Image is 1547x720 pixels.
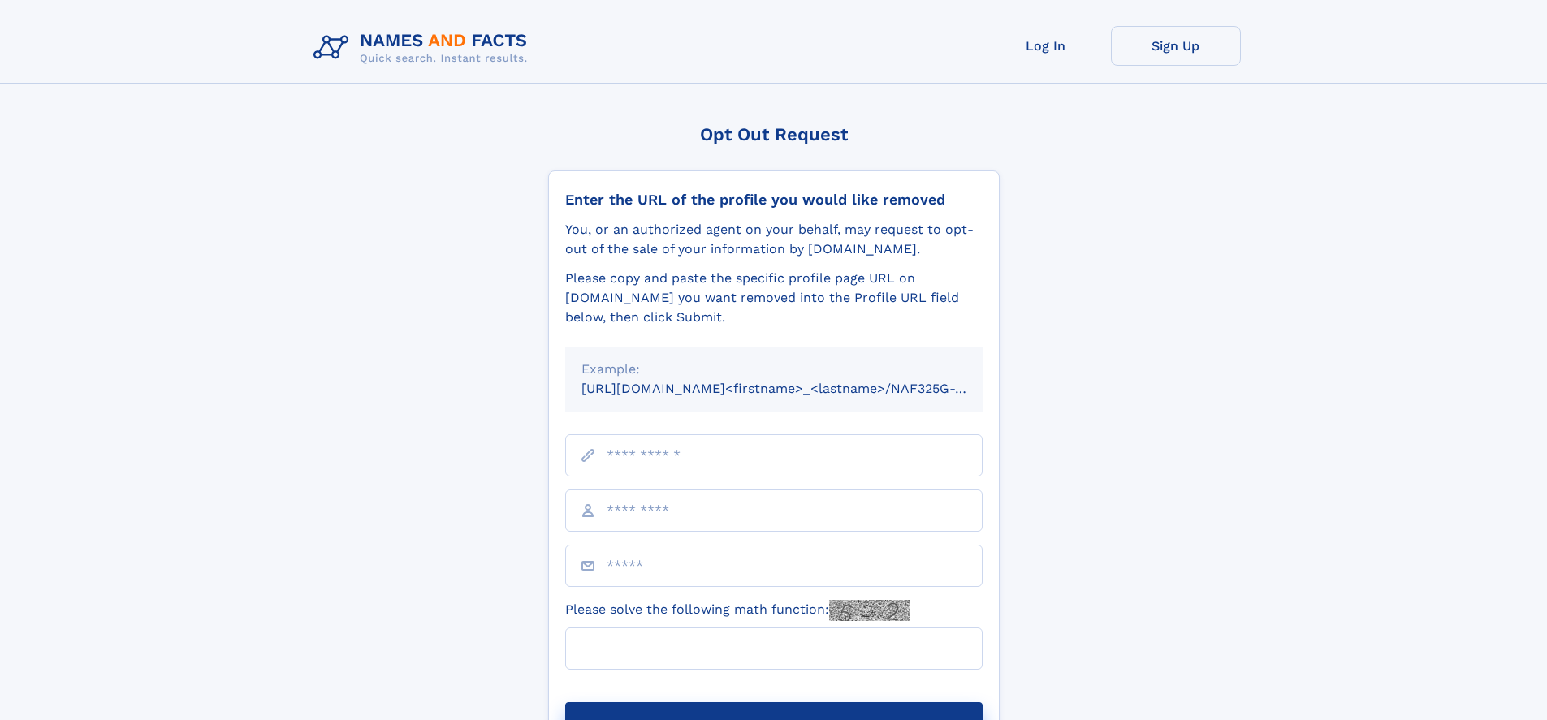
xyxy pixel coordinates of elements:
[565,269,983,327] div: Please copy and paste the specific profile page URL on [DOMAIN_NAME] you want removed into the Pr...
[565,191,983,209] div: Enter the URL of the profile you would like removed
[548,124,1000,144] div: Opt Out Request
[307,26,541,70] img: Logo Names and Facts
[581,381,1013,396] small: [URL][DOMAIN_NAME]<firstname>_<lastname>/NAF325G-xxxxxxxx
[581,360,966,379] div: Example:
[981,26,1111,66] a: Log In
[565,600,910,621] label: Please solve the following math function:
[565,220,983,259] div: You, or an authorized agent on your behalf, may request to opt-out of the sale of your informatio...
[1111,26,1241,66] a: Sign Up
